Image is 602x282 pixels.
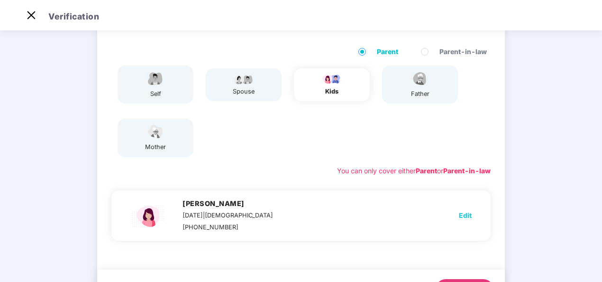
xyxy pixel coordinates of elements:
div: [PHONE_NUMBER] [182,223,273,232]
h4: [PERSON_NAME] [182,199,273,208]
div: spouse [232,87,255,96]
div: You can only cover either or [337,166,491,176]
img: svg+xml;base64,PHN2ZyBpZD0iQ2hpbGRfZmVtYWxlX2ljb24iIHhtbG5zPSJodHRwOi8vd3d3LnczLm9yZy8yMDAwL3N2Zy... [130,199,168,232]
img: svg+xml;base64,PHN2ZyB4bWxucz0iaHR0cDovL3d3dy53My5vcmcvMjAwMC9zdmciIHdpZHRoPSI1NCIgaGVpZ2h0PSIzOC... [144,123,167,140]
div: father [408,89,432,99]
img: svg+xml;base64,PHN2ZyB4bWxucz0iaHR0cDovL3d3dy53My5vcmcvMjAwMC9zdmciIHdpZHRoPSI5Ny44OTciIGhlaWdodD... [232,73,255,85]
span: Parent [373,47,402,57]
span: Edit [459,210,472,221]
img: svg+xml;base64,PHN2ZyBpZD0iRmF0aGVyX2ljb24iIHhtbG5zPSJodHRwOi8vd3d3LnczLm9yZy8yMDAwL3N2ZyIgeG1sbn... [408,70,432,87]
span: Parent-in-law [436,47,491,57]
b: Parent-in-law [443,167,491,175]
div: mother [144,142,167,152]
div: self [144,89,167,99]
div: kids [320,87,344,96]
div: [DATE] [182,211,273,220]
b: Parent [416,167,437,175]
img: svg+xml;base64,PHN2ZyBpZD0iRW1wbG95ZWVfbWFsZSIgeG1sbnM9Imh0dHA6Ly93d3cudzMub3JnLzIwMDAvc3ZnIiB3aW... [144,70,167,87]
img: svg+xml;base64,PHN2ZyB4bWxucz0iaHR0cDovL3d3dy53My5vcmcvMjAwMC9zdmciIHdpZHRoPSI3OS4wMzciIGhlaWdodD... [320,73,344,85]
span: | [DEMOGRAPHIC_DATA] [203,212,273,219]
button: Edit [459,208,472,223]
